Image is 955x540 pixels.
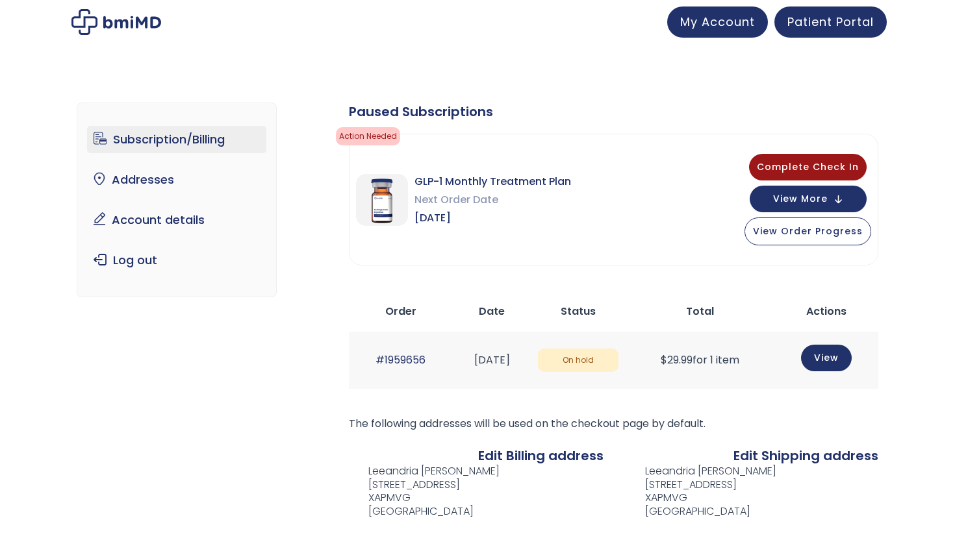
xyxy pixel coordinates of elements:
address: Leeandria [PERSON_NAME] [STREET_ADDRESS] XAPMVG [GEOGRAPHIC_DATA] [624,465,776,519]
button: Complete Check In [749,154,867,180]
address: Leeandria [PERSON_NAME] [STREET_ADDRESS] XAPMVG [GEOGRAPHIC_DATA] [349,465,500,519]
span: Complete Check In [757,160,859,173]
span: Order [385,304,416,319]
span: Action Needed [336,127,400,145]
span: View More [773,195,828,203]
a: Edit Billing address [478,447,604,465]
a: View [801,345,852,371]
a: Subscription/Billing [87,126,267,153]
button: View Order Progress [745,217,871,245]
button: View More [750,186,867,212]
span: On hold [538,349,618,373]
span: Status [561,304,596,319]
a: Log out [87,247,267,274]
span: Patient Portal [787,14,874,30]
nav: Account pages [77,103,277,297]
img: GLP-1 Monthly Treatment Plan [356,174,408,226]
time: [DATE] [474,352,510,367]
a: Account details [87,206,267,234]
a: #1959656 [376,352,426,367]
span: $ [661,352,667,367]
a: Edit Shipping address [733,447,878,465]
span: [DATE] [414,209,571,227]
div: Paused Subscriptions [349,103,878,121]
a: My Account [667,6,768,38]
a: Patient Portal [774,6,887,38]
span: Actions [806,304,847,319]
span: GLP-1 Monthly Treatment Plan [414,173,571,191]
img: My account [71,9,161,35]
span: Next Order Date [414,191,571,209]
span: 29.99 [661,352,693,367]
td: for 1 item [625,332,774,388]
a: Addresses [87,166,267,193]
span: Date [479,304,505,319]
span: Total [686,304,714,319]
span: My Account [680,14,755,30]
span: View Order Progress [753,225,863,238]
p: The following addresses will be used on the checkout page by default. [349,415,878,433]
